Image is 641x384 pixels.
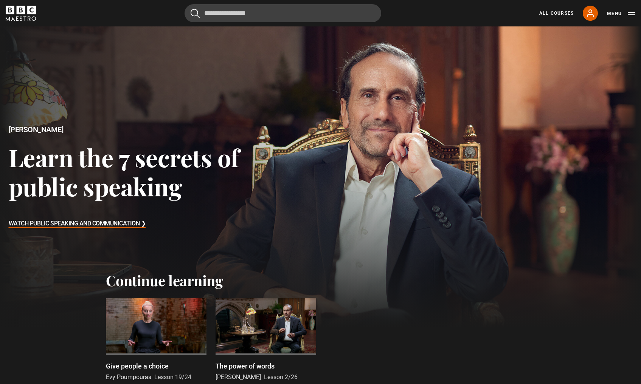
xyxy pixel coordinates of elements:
[106,373,151,381] span: Evy Poumpouras
[106,361,169,371] p: Give people a choice
[191,9,200,18] button: Submit the search query
[216,373,261,381] span: [PERSON_NAME]
[264,373,298,381] span: Lesson 2/26
[9,143,257,201] h3: Learn the 7 secrets of public speaking
[6,6,36,21] svg: BBC Maestro
[607,10,635,17] button: Toggle navigation
[216,298,316,382] a: The power of words [PERSON_NAME] Lesson 2/26
[106,272,535,289] h2: Continue learning
[9,218,146,230] h3: Watch Public Speaking and Communication ❯
[9,125,257,134] h2: [PERSON_NAME]
[539,10,574,17] a: All Courses
[154,373,191,381] span: Lesson 19/24
[185,4,381,22] input: Search
[216,361,275,371] p: The power of words
[106,298,206,382] a: Give people a choice Evy Poumpouras Lesson 19/24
